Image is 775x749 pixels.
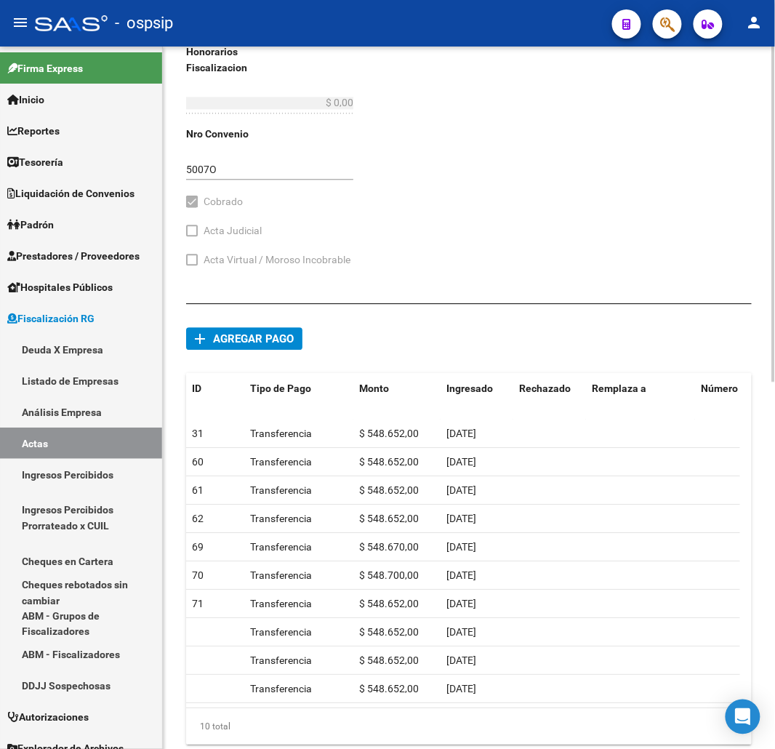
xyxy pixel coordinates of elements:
span: Liquidación de Convenios [7,185,134,201]
mat-icon: add [191,330,209,348]
span: [DATE] [446,541,476,553]
span: Tesorería [7,154,63,170]
span: 71 [192,598,204,609]
span: Transferencia [250,598,312,609]
datatable-header-cell: Tipo de Pago [244,373,353,421]
mat-icon: person [746,14,763,31]
span: Transferencia [250,626,312,638]
span: [DATE] [446,683,476,694]
span: Acta Virtual / Moroso Incobrable [204,251,350,268]
span: $ 548.652,00 [359,513,419,524]
span: Hospitales Públicos [7,279,113,295]
datatable-header-cell: Rechazado [513,373,586,421]
span: [DATE] [446,598,476,609]
span: Tipo de Pago [250,382,311,394]
span: Transferencia [250,484,312,496]
span: 61 [192,484,204,496]
span: Fiscalización RG [7,311,95,327]
span: Transferencia [250,456,312,468]
span: Cobrado [204,193,243,210]
span: $ 548.670,00 [359,541,419,553]
span: ID [192,382,201,394]
span: Monto [359,382,389,394]
datatable-header-cell: ID [186,373,244,421]
span: Transferencia [250,541,312,553]
span: Remplaza a [592,382,646,394]
button: Agregar pago [186,327,302,350]
span: Reportes [7,123,60,139]
span: Agregar pago [213,332,294,345]
span: $ 548.652,00 [359,626,419,638]
span: $ 548.652,00 [359,484,419,496]
span: [DATE] [446,456,476,468]
span: $ 548.652,00 [359,428,419,439]
span: [DATE] [446,484,476,496]
span: Transferencia [250,428,312,439]
span: Prestadores / Proveedores [7,248,140,264]
p: Nro Convenio [186,126,296,142]
span: [DATE] [446,428,476,439]
mat-icon: menu [12,14,29,31]
span: 70 [192,569,204,581]
div: 10 total [186,708,752,745]
span: [DATE] [446,569,476,581]
span: Rechazado [519,382,571,394]
span: [DATE] [446,626,476,638]
span: $ 548.652,00 [359,456,419,468]
span: $ 548.652,00 [359,598,419,609]
span: Transferencia [250,513,312,524]
span: $ 548.652,00 [359,654,419,666]
span: - ospsip [115,7,173,39]
span: Ingresado [446,382,493,394]
span: Inicio [7,92,44,108]
span: $ 548.652,00 [359,683,419,694]
span: 69 [192,541,204,553]
datatable-header-cell: Remplaza a [586,373,695,421]
datatable-header-cell: Monto [353,373,441,421]
span: 31 [192,428,204,439]
span: $ 548.700,00 [359,569,419,581]
span: 60 [192,456,204,468]
datatable-header-cell: Ingresado [441,373,513,421]
span: Padrón [7,217,54,233]
span: Transferencia [250,569,312,581]
span: [DATE] [446,654,476,666]
span: Firma Express [7,60,83,76]
span: Autorizaciones [7,710,89,726]
span: [DATE] [446,513,476,524]
span: Acta Judicial [204,222,262,239]
span: 62 [192,513,204,524]
div: Open Intercom Messenger [726,700,760,734]
span: Transferencia [250,683,312,694]
span: Transferencia [250,654,312,666]
p: Honorarios Fiscalizacion [186,44,296,76]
